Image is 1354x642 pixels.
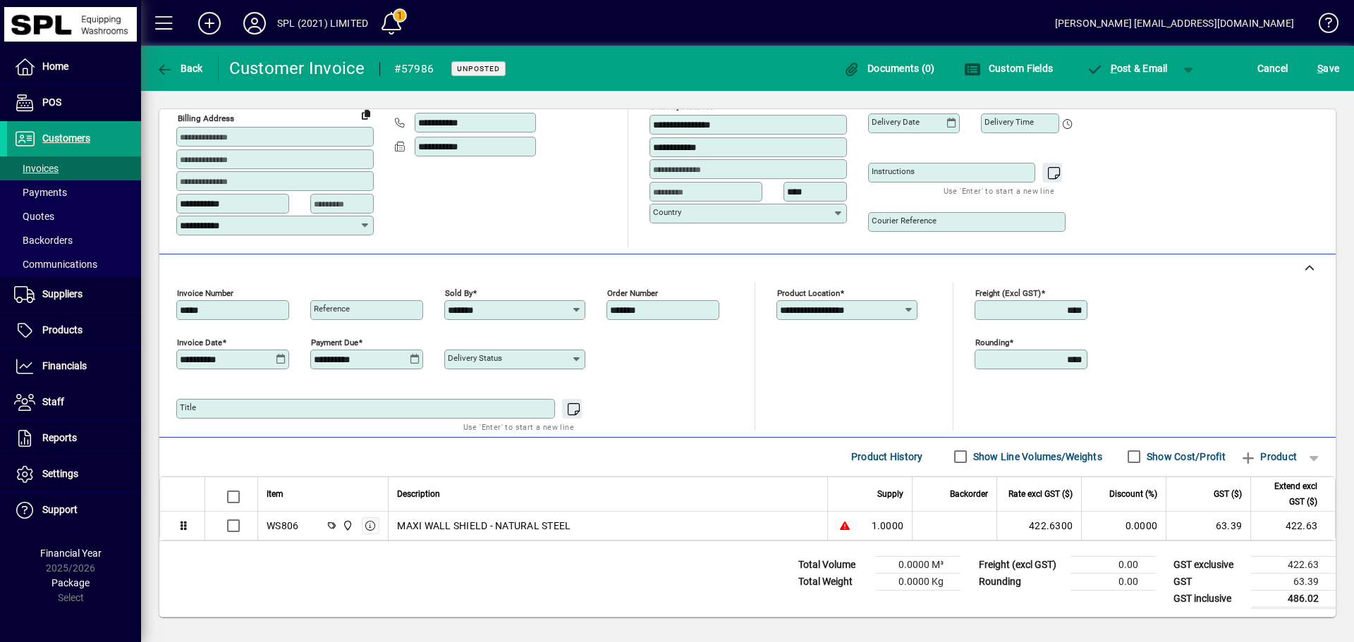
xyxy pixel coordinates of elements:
a: Financials [7,349,141,384]
span: Invoices [14,163,59,174]
mat-label: Freight (excl GST) [975,288,1041,297]
button: Documents (0) [840,56,939,81]
span: SPL (2021) Limited [338,518,355,533]
span: Product [1240,445,1297,468]
button: Choose address [828,91,850,113]
td: 0.0000 Kg [876,573,960,590]
button: Cancel [1254,56,1292,81]
mat-hint: Use 'Enter' to start a new line [463,419,574,435]
span: MAXI WALL SHIELD - NATURAL STEEL [397,519,571,533]
mat-label: Country [653,207,681,217]
span: Financials [42,360,87,371]
a: Quotes [7,204,141,228]
mat-label: Order number [607,288,658,297]
div: #57986 [394,58,434,80]
button: Post & Email [1079,56,1175,81]
a: Invoices [7,156,141,180]
button: Back [152,56,207,81]
a: Payments [7,180,141,204]
span: Supply [877,486,903,502]
span: Communications [14,259,97,270]
span: Home [42,61,68,72]
td: 0.00 [1071,556,1155,573]
span: Cancel [1257,57,1288,80]
td: 63.39 [1251,573,1336,590]
mat-label: Courier Reference [872,216,937,226]
span: Products [42,324,83,335]
span: S [1317,63,1323,74]
span: Description [397,486,440,502]
a: Backorders [7,228,141,252]
button: Custom Fields [960,56,1056,81]
label: Show Cost/Profit [1144,450,1226,464]
span: ost & Email [1086,63,1168,74]
div: Customer Invoice [229,57,365,80]
span: Extend excl GST ($) [1260,479,1317,510]
a: Communications [7,252,141,276]
mat-label: Delivery time [984,117,1034,127]
span: Customers [42,132,90,144]
mat-label: Rounding [975,337,1009,347]
td: 422.63 [1250,512,1335,540]
td: 422.63 [1251,556,1336,573]
div: WS806 [267,519,298,533]
span: Product History [851,445,923,468]
td: Total Weight [791,573,876,590]
span: Financial Year [40,548,102,559]
span: Backorders [14,235,73,246]
button: Product History [846,444,929,469]
a: Home [7,49,141,85]
span: Custom Fields [964,63,1053,74]
span: P [1111,63,1117,74]
td: Total Volume [791,556,876,573]
a: Support [7,493,141,528]
a: Staff [7,385,141,420]
div: SPL (2021) LIMITED [277,12,368,35]
span: Backorder [950,486,988,502]
span: Payments [14,187,67,198]
button: Profile [232,11,277,36]
a: Knowledge Base [1308,3,1336,49]
td: 0.0000 [1081,512,1166,540]
a: View on map [805,90,828,113]
span: Unposted [457,64,500,73]
mat-label: Sold by [445,288,472,297]
span: Discount (%) [1109,486,1157,502]
button: Add [187,11,232,36]
mat-label: Delivery date [872,117,920,127]
span: Item [267,486,283,502]
a: Suppliers [7,277,141,312]
td: 486.02 [1251,590,1336,607]
span: ave [1317,57,1339,80]
mat-label: Invoice date [177,337,222,347]
td: Rounding [972,573,1071,590]
td: Freight (excl GST) [972,556,1071,573]
span: Support [42,504,78,515]
span: Rate excl GST ($) [1008,486,1073,502]
span: Quotes [14,211,54,222]
mat-label: Title [180,402,196,412]
div: 422.6300 [1006,519,1073,533]
td: 63.39 [1166,512,1250,540]
span: Package [51,577,90,588]
span: Suppliers [42,288,83,300]
mat-label: Reference [314,304,350,314]
mat-label: Delivery status [448,353,502,363]
span: GST ($) [1214,486,1242,502]
mat-label: Payment due [311,337,358,347]
label: Show Line Volumes/Weights [970,450,1102,464]
span: Reports [42,432,77,443]
button: Copy to Delivery address [355,103,377,125]
td: 0.0000 M³ [876,556,960,573]
span: POS [42,97,61,108]
span: Back [156,63,203,74]
span: Documents (0) [843,63,935,74]
a: Reports [7,421,141,456]
td: GST inclusive [1166,590,1251,607]
span: 1.0000 [872,519,904,533]
td: GST exclusive [1166,556,1251,573]
mat-label: Invoice number [177,288,233,297]
a: Products [7,313,141,348]
td: 0.00 [1071,573,1155,590]
td: GST [1166,573,1251,590]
